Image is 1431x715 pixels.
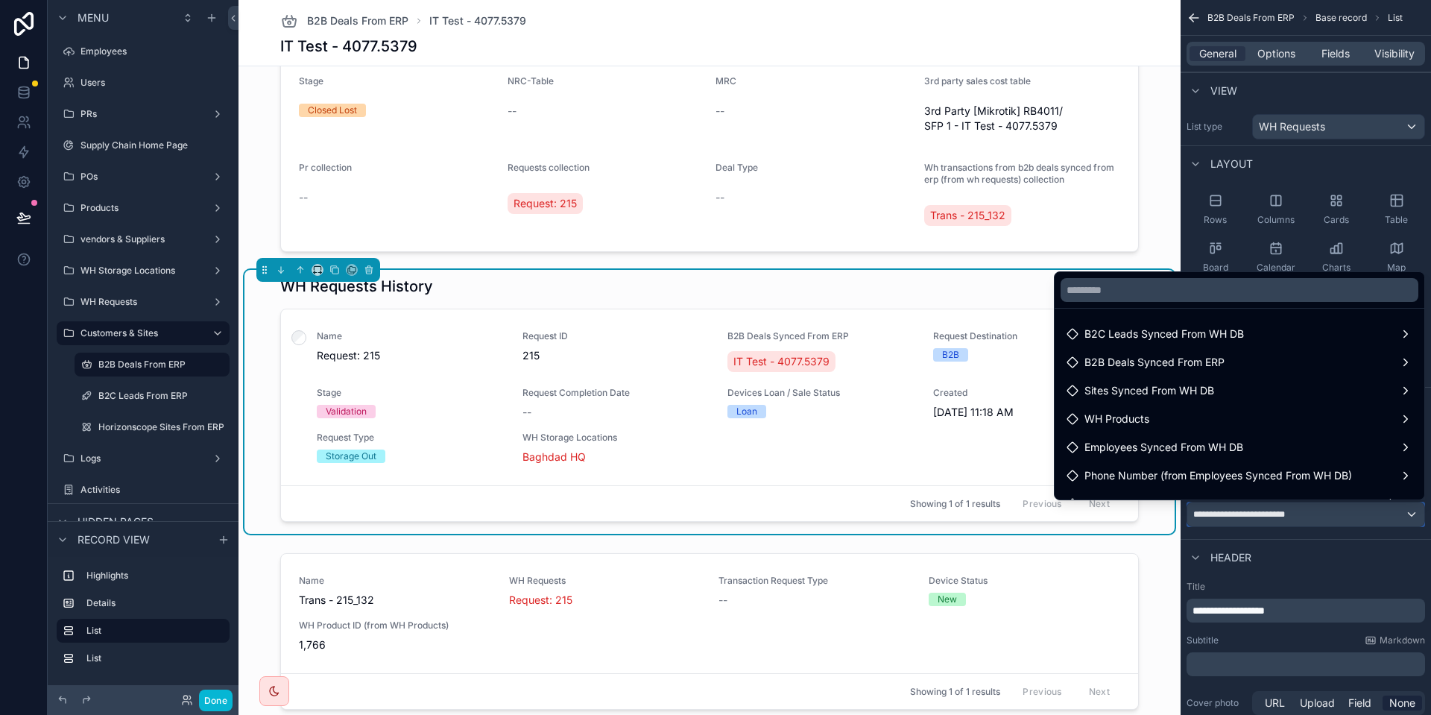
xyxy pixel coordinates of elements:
[1084,495,1393,513] span: Employees Department (from Employees Synced From WH DB)
[326,450,376,463] div: Storage Out
[280,36,417,57] h1: IT Test - 4077.5379
[281,309,1138,485] a: NameRequest: 215Request ID215B2B Deals Synced From ERPIT Test - 4077.5379Request DestinationB2BSt...
[727,330,915,342] span: B2B Deals Synced From ERP
[307,13,408,28] span: B2B Deals From ERP
[522,450,586,464] a: Baghdad HQ
[522,432,710,444] span: WH Storage Locations
[522,387,710,399] span: Request Completion Date
[1084,410,1149,428] span: WH Products
[727,351,835,372] a: IT Test - 4077.5379
[317,387,505,399] span: Stage
[1084,438,1243,456] span: Employees Synced From WH DB
[317,348,505,363] span: Request: 215
[942,348,959,362] div: B2B
[280,276,433,297] h1: WH Requests History
[280,12,408,30] a: B2B Deals From ERP
[933,330,1121,342] span: Request Destination
[522,405,531,420] span: --
[1084,353,1225,371] span: B2B Deals Synced From ERP
[317,432,505,444] span: Request Type
[522,330,710,342] span: Request ID
[317,330,505,342] span: Name
[326,405,367,418] div: Validation
[933,387,1121,399] span: Created
[933,405,1121,420] span: [DATE] 11:18 AM
[736,405,757,418] div: Loan
[429,13,526,28] a: IT Test - 4077.5379
[910,498,1000,510] span: Showing 1 of 1 results
[727,387,915,399] span: Devices Loan / Sale Status
[733,354,830,369] span: IT Test - 4077.5379
[522,348,710,363] span: 215
[1084,382,1214,400] span: Sites Synced From WH DB
[1084,325,1244,343] span: B2C Leads Synced From WH DB
[1084,467,1352,485] span: Phone Number (from Employees Synced From WH DB)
